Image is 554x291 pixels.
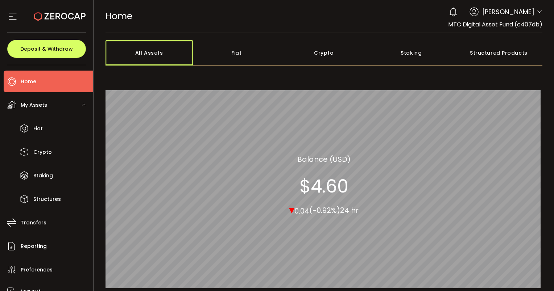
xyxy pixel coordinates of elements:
[299,175,348,197] section: $4.60
[455,40,542,66] div: Structured Products
[368,40,455,66] div: Staking
[106,40,193,66] div: All Assets
[294,206,309,216] span: 0.04
[106,10,132,22] span: Home
[21,100,47,110] span: My Assets
[33,123,43,134] span: Fiat
[21,76,36,87] span: Home
[20,46,73,51] span: Deposit & Withdraw
[7,40,86,58] button: Deposit & Withdraw
[33,147,52,157] span: Crypto
[289,202,294,217] span: ▾
[33,194,61,204] span: Structures
[280,40,368,66] div: Crypto
[309,205,340,215] span: (-0.92%)
[21,218,46,228] span: Transfers
[482,7,534,17] span: [PERSON_NAME]
[21,265,53,275] span: Preferences
[518,256,554,291] iframe: Chat Widget
[21,241,47,252] span: Reporting
[33,170,53,181] span: Staking
[448,20,542,29] span: MTC Digital Asset Fund (c407db)
[340,205,359,215] span: 24 hr
[193,40,280,66] div: Fiat
[297,153,351,164] section: Balance (USD)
